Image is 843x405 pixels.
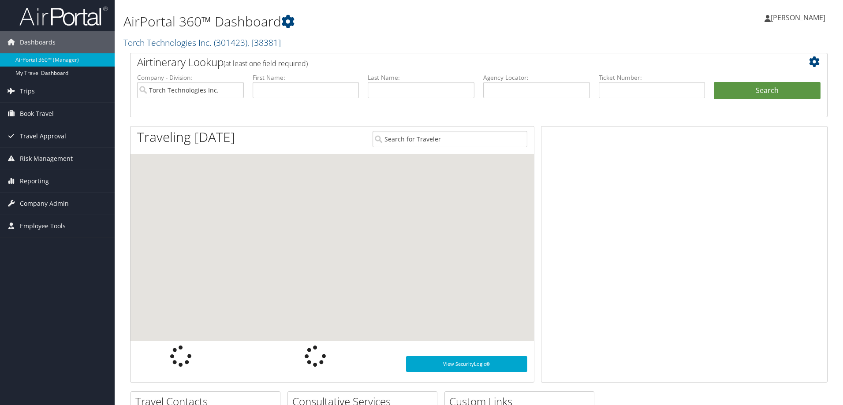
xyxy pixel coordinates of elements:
label: Company - Division: [137,73,244,82]
span: (at least one field required) [224,59,308,68]
a: View SecurityLogic® [406,356,527,372]
span: [PERSON_NAME] [771,13,825,22]
span: Employee Tools [20,215,66,237]
a: [PERSON_NAME] [765,4,834,31]
h1: AirPortal 360™ Dashboard [123,12,597,31]
label: Last Name: [368,73,474,82]
h2: Airtinerary Lookup [137,55,762,70]
img: airportal-logo.png [19,6,108,26]
label: Ticket Number: [599,73,705,82]
span: , [ 38381 ] [247,37,281,48]
span: Travel Approval [20,125,66,147]
label: First Name: [253,73,359,82]
span: Company Admin [20,193,69,215]
span: Trips [20,80,35,102]
button: Search [714,82,821,100]
span: Book Travel [20,103,54,125]
span: Dashboards [20,31,56,53]
span: Reporting [20,170,49,192]
h1: Traveling [DATE] [137,128,235,146]
a: Torch Technologies Inc. [123,37,281,48]
input: Search for Traveler [373,131,527,147]
span: Risk Management [20,148,73,170]
span: ( 301423 ) [214,37,247,48]
label: Agency Locator: [483,73,590,82]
